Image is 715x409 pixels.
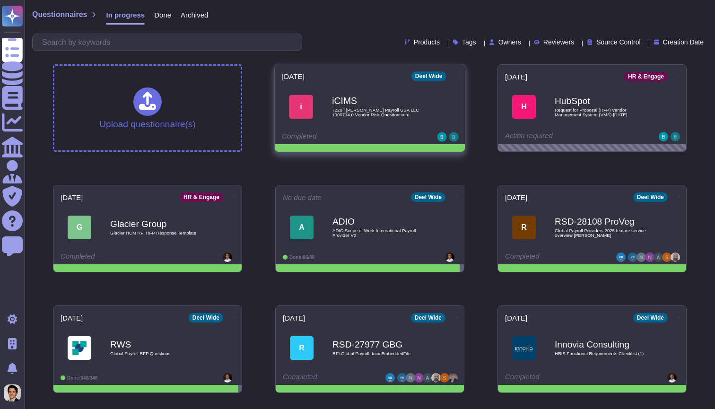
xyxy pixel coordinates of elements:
span: Done: 86/88 [289,255,314,260]
span: No due date [283,194,322,201]
span: [DATE] [505,314,527,322]
span: Archived [181,11,208,18]
img: user [671,132,680,141]
div: Completed [61,252,176,262]
div: Completed [505,373,621,383]
div: G [68,216,91,239]
span: [DATE] [61,314,83,322]
b: HubSpot [555,96,649,105]
b: Glacier Group [110,219,205,228]
img: user [385,373,395,383]
div: Deel Wide [411,192,445,202]
div: i [289,95,313,119]
b: ADIO [332,217,427,226]
span: HRIS Functional Requirements Checklist (1) [555,351,649,356]
b: Innovia Consulting [555,340,649,349]
div: A [290,216,314,239]
img: user [628,252,637,262]
img: user [406,373,415,383]
img: user [667,373,677,383]
div: Upload questionnaire(s) [99,87,196,129]
b: RWS [110,340,205,349]
span: Done: 340/346 [67,375,98,381]
div: R [512,216,536,239]
img: user [414,373,424,383]
img: user [654,252,663,262]
img: user [437,132,446,142]
img: user [223,373,232,383]
span: Glacier HCM RFI RFP Response Template [110,231,205,235]
span: In progress [106,11,145,18]
span: [DATE] [282,73,305,80]
div: R [290,336,314,360]
img: user [659,132,668,141]
div: HR & Engage [624,72,668,81]
img: user [449,132,459,142]
span: Tags [462,39,476,45]
span: Questionnaires [32,11,87,18]
span: [DATE] [283,314,305,322]
img: user [662,252,671,262]
div: Deel Wide [633,192,668,202]
div: H [512,95,536,119]
img: user [616,252,626,262]
img: user [431,373,441,383]
img: Logo [68,336,91,360]
span: 7220 | [PERSON_NAME] Payroll USA LLC 1000714.0 Vendor Risk Questionnaire [332,108,427,117]
img: user [397,373,407,383]
span: Owners [498,39,521,45]
div: Completed [282,132,399,142]
span: [DATE] [505,194,527,201]
div: Deel Wide [633,313,668,322]
div: HR & Engage [180,192,223,202]
span: Products [414,39,440,45]
span: Request for Proposal (RFP) Vendor Management System (VMS) [DATE] [555,108,649,117]
span: Reviewers [543,39,574,45]
div: Completed [283,373,385,383]
span: Done [154,11,171,18]
b: iCIMS [332,96,427,105]
img: user [645,252,654,262]
img: user [223,252,232,262]
div: Completed [505,252,616,262]
img: user [4,384,21,401]
img: user [671,252,680,262]
span: [DATE] [61,194,83,201]
span: Source Control [596,39,640,45]
div: Action required [505,132,621,141]
img: user [423,373,432,383]
span: Global Payroll Providers 2025 feature service overview [PERSON_NAME] [555,228,649,237]
div: Deel Wide [189,313,223,322]
span: [DATE] [505,73,527,80]
img: Logo [512,336,536,360]
img: user [440,373,449,383]
img: user [448,373,458,383]
button: user [2,383,27,403]
span: Creation Date [663,39,704,45]
span: ADIO Scope of Work International Payroll Provider V2 [332,228,427,237]
div: Deel Wide [411,71,446,81]
b: RSD-27977 GBG [332,340,427,349]
b: RSD-28108 ProVeg [555,217,649,226]
span: RFI Global Payroll.docx EmbeddedFile [332,351,427,356]
div: Deel Wide [411,313,445,322]
input: Search by keywords [37,34,302,51]
span: Global Payroll RFP Questions [110,351,205,356]
img: user [445,252,454,262]
img: user [637,252,646,262]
